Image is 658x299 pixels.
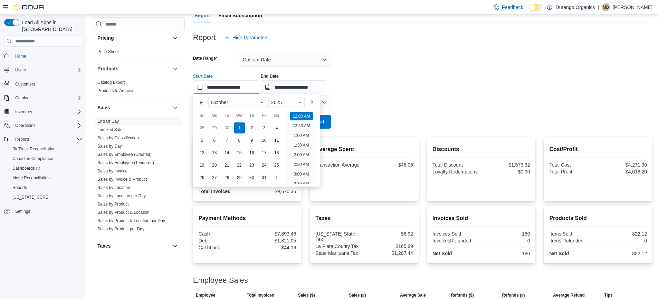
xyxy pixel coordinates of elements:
span: Sales by Product & Location [97,210,150,215]
button: Catalog [1,93,85,103]
span: Sales by Product [97,201,129,207]
button: Pricing [97,34,170,41]
li: 1:30 AM [291,141,312,149]
span: Sales by Invoice [97,168,127,174]
div: day-14 [221,147,232,158]
span: Sales by Employee (Created) [97,152,152,157]
a: Sales by Location [97,185,130,190]
div: day-17 [259,147,270,158]
div: $0.00 [483,169,530,175]
a: Home [12,52,29,60]
strong: Net Sold [549,251,569,256]
span: Operations [15,123,36,128]
div: Button. Open the year selector. 2025 is currently selected. [268,97,305,108]
span: Average Refund [553,292,585,298]
span: 2025 [271,100,282,105]
span: Catalog Export [97,80,125,85]
div: Cashback [199,245,246,250]
div: 822.12 [600,231,647,237]
div: Pricing [92,48,185,59]
span: Home [15,53,26,59]
div: day-2 [246,122,257,133]
div: La Plata County Tax [315,243,363,249]
span: Dashboards [12,166,40,171]
strong: Net Sold [432,251,452,256]
a: Sales by Location per Day [97,193,146,198]
a: Sales by Day [97,144,122,149]
div: day-10 [259,135,270,146]
button: Products [171,64,179,73]
h3: Sales [97,104,110,111]
div: Items Refunded [549,238,597,243]
div: day-19 [197,160,208,171]
div: Products [92,78,185,98]
button: Users [12,66,29,74]
label: Date Range [193,56,218,61]
span: Inventory [12,108,82,116]
button: BioTrack Reconciliation [7,144,85,154]
li: 2:00 AM [291,151,312,159]
div: day-27 [209,172,220,183]
span: Reports [10,183,82,192]
div: day-20 [209,160,220,171]
div: day-28 [221,172,232,183]
div: Sales [92,117,185,236]
div: Loyalty Redemptions [432,169,480,175]
label: Start Date [193,73,213,79]
div: $4,018.20 [600,169,647,175]
span: Sales by Location per Day [97,193,146,199]
div: Invoices Sold [432,231,480,237]
div: day-11 [271,135,282,146]
p: Durango Organics [556,3,595,11]
div: day-26 [197,172,208,183]
h3: Report [193,33,216,42]
button: Inventory [1,107,85,117]
div: InvoicesRefunded [432,238,480,243]
span: Settings [15,209,30,214]
a: Reports [10,183,30,192]
span: Metrc Reconciliation [12,175,50,181]
div: day-22 [234,160,245,171]
div: Total Profit [549,169,597,175]
a: Itemized Sales [97,127,125,132]
button: Canadian Compliance [7,154,85,163]
div: day-16 [246,147,257,158]
button: Next month [306,97,317,108]
button: Catalog [12,94,32,102]
ul: Time [286,111,317,184]
h2: Invoices Sold [432,214,530,222]
div: day-25 [271,160,282,171]
h2: Average Spent [315,145,413,153]
span: MB [603,3,609,11]
h2: Products Sold [549,214,647,222]
div: Tu [221,110,232,121]
div: 822.12 [600,251,647,256]
input: Dark Mode [529,4,543,11]
div: $1,821.05 [249,238,296,243]
div: Su [197,110,208,121]
button: Previous Month [196,97,207,108]
div: $1,207.44 [366,250,413,256]
div: Michelle Bennett [602,3,610,11]
a: Settings [12,207,33,216]
span: Itemized Sales [97,127,125,132]
button: Reports [12,135,32,143]
div: -$1,573.92 [483,162,530,168]
div: day-1 [234,122,245,133]
span: Average Sale [400,292,426,298]
input: Press the down key to enter a popover containing a calendar. Press the escape key to close the po... [193,80,259,94]
input: Press the down key to open a popover containing a calendar. [261,80,327,94]
button: Inventory [12,108,35,116]
h2: Cost/Profit [549,145,647,153]
div: Total Cost [549,162,597,168]
div: $9,670.35 [249,189,296,194]
a: Sales by Employee (Tendered) [97,160,154,165]
h2: Discounts [432,145,530,153]
div: Th [246,110,257,121]
div: day-30 [221,122,232,133]
div: day-18 [271,147,282,158]
div: day-1 [271,172,282,183]
span: Users [15,67,26,73]
div: $44.16 [249,245,296,250]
